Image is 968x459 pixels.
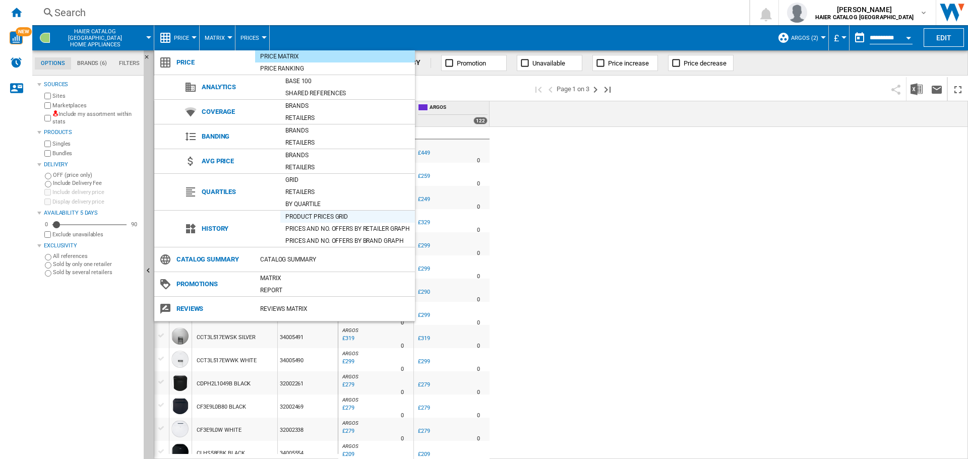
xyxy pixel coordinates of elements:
[280,138,415,148] div: Retailers
[280,199,415,209] div: By quartile
[280,125,415,136] div: Brands
[280,175,415,185] div: Grid
[280,187,415,197] div: Retailers
[280,88,415,98] div: Shared references
[280,236,415,246] div: Prices and No. offers by brand graph
[255,254,415,265] div: Catalog Summary
[280,150,415,160] div: Brands
[280,224,415,234] div: Prices and No. offers by retailer graph
[197,185,280,199] span: Quartiles
[255,51,415,61] div: Price Matrix
[280,162,415,172] div: Retailers
[255,304,415,314] div: REVIEWS Matrix
[171,252,255,267] span: Catalog Summary
[255,63,415,74] div: Price Ranking
[255,285,415,295] div: Report
[280,212,415,222] div: Product prices grid
[255,273,415,283] div: Matrix
[171,277,255,291] span: Promotions
[197,154,280,168] span: Avg price
[280,101,415,111] div: Brands
[280,76,415,86] div: Base 100
[197,129,280,144] span: Banding
[171,302,255,316] span: Reviews
[171,55,255,70] span: Price
[197,222,280,236] span: History
[197,80,280,94] span: Analytics
[280,113,415,123] div: Retailers
[197,105,280,119] span: Coverage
